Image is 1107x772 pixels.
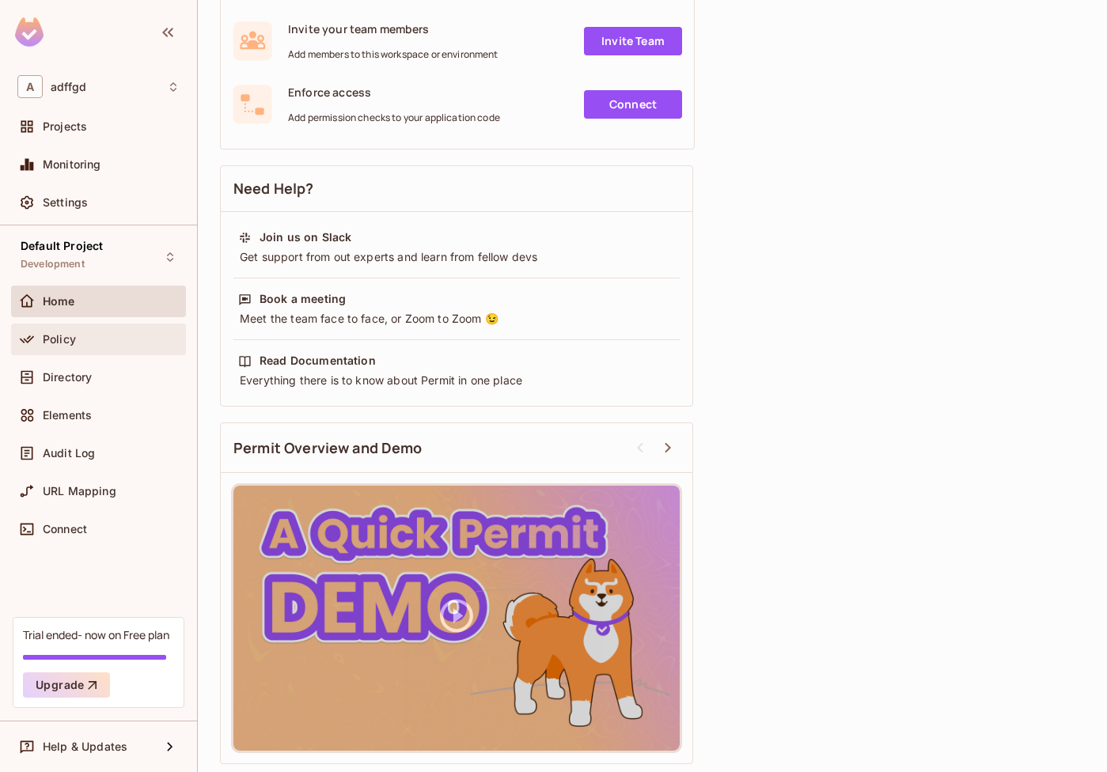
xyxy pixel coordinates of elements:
[288,48,499,61] span: Add members to this workspace or environment
[238,249,675,265] div: Get support from out experts and learn from fellow devs
[43,120,87,133] span: Projects
[43,523,87,535] span: Connect
[43,333,76,346] span: Policy
[43,371,92,384] span: Directory
[238,373,675,388] div: Everything there is to know about Permit in one place
[260,291,346,307] div: Book a meeting
[23,672,110,698] button: Upgrade
[43,409,92,422] span: Elements
[238,311,675,327] div: Meet the team face to face, or Zoom to Zoom 😉
[51,81,86,93] span: Workspace: adffgd
[584,90,682,119] a: Connect
[260,353,376,369] div: Read Documentation
[288,112,500,124] span: Add permission checks to your application code
[233,438,423,458] span: Permit Overview and Demo
[260,229,351,245] div: Join us on Slack
[17,75,43,98] span: A
[43,485,116,498] span: URL Mapping
[43,295,75,308] span: Home
[584,27,682,55] a: Invite Team
[23,627,169,642] div: Trial ended- now on Free plan
[288,85,500,100] span: Enforce access
[43,740,127,753] span: Help & Updates
[233,179,314,199] span: Need Help?
[43,158,101,171] span: Monitoring
[288,21,499,36] span: Invite your team members
[21,240,103,252] span: Default Project
[43,447,95,460] span: Audit Log
[43,196,88,209] span: Settings
[21,258,85,271] span: Development
[15,17,44,47] img: SReyMgAAAABJRU5ErkJggg==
